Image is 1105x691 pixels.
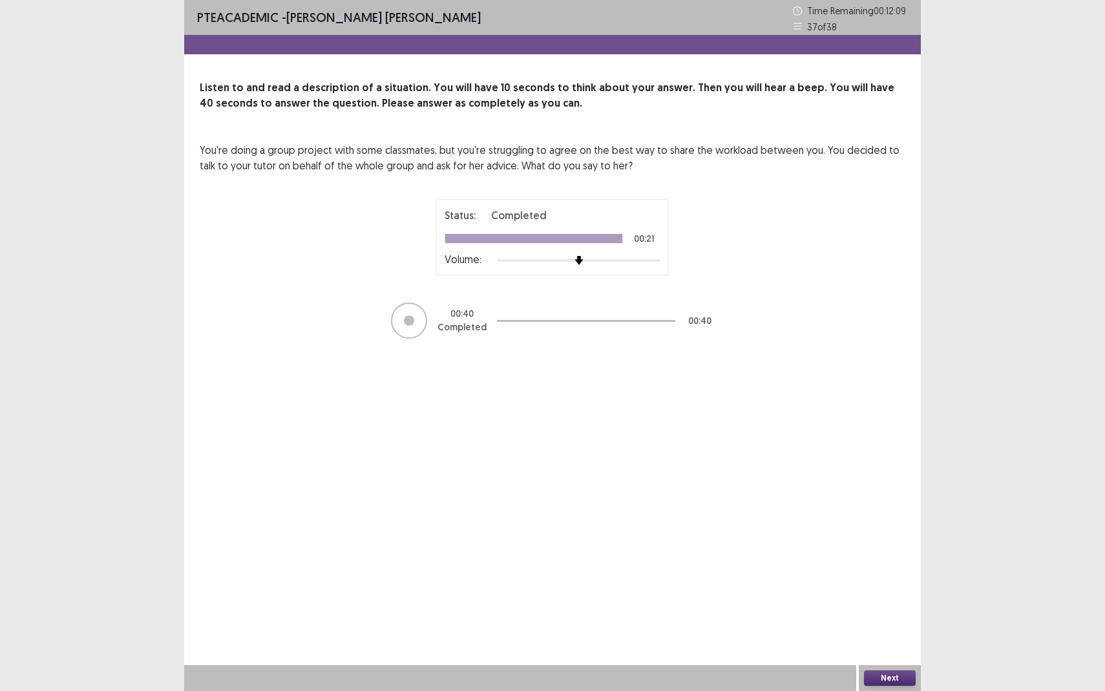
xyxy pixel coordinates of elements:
p: Status: [445,207,476,223]
p: Completed [491,207,547,223]
p: Time Remaining 00 : 12 : 09 [807,4,908,17]
p: 37 of 38 [807,20,837,34]
button: Next [864,670,916,686]
p: 00:21 [634,234,655,243]
p: 00 : 40 [688,314,711,328]
p: - [PERSON_NAME] [PERSON_NAME] [197,8,481,27]
p: Volume: [445,251,481,267]
img: arrow-thumb [574,256,584,265]
p: Completed [437,321,487,334]
p: You're doing a group project with some classmates, but you're struggling to agree on the best way... [200,142,905,173]
p: 00 : 40 [450,307,474,321]
p: Listen to and read a description of a situation. You will have 10 seconds to think about your ans... [200,80,905,111]
span: PTE academic [197,9,279,25]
